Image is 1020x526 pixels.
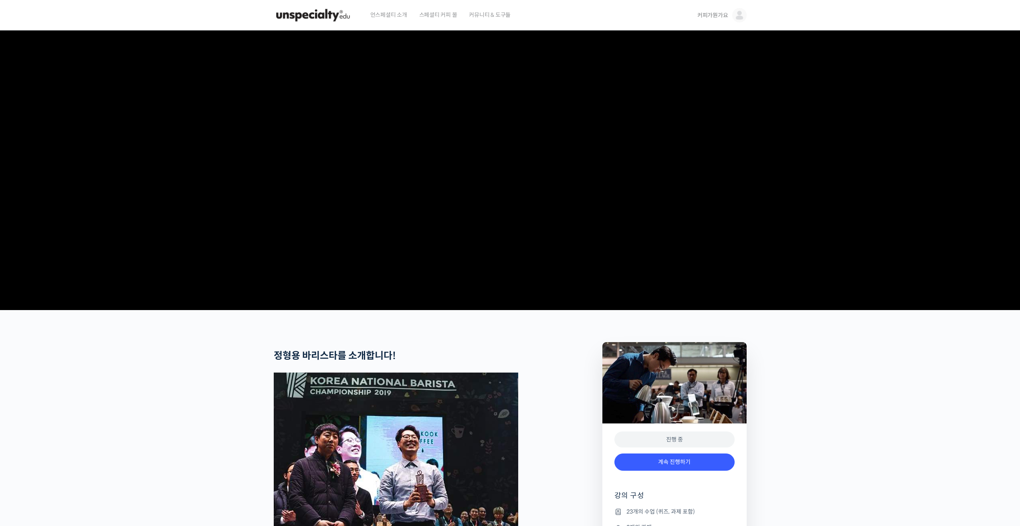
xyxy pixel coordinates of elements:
[614,453,735,471] a: 계속 진행하기
[614,491,735,507] h4: 강의 구성
[614,507,735,516] li: 23개의 수업 (퀴즈, 과제 포함)
[614,431,735,448] div: 진행 중
[274,350,396,362] strong: 정형용 바리스타를 소개합니다!
[697,12,728,19] span: 커피가뭔가요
